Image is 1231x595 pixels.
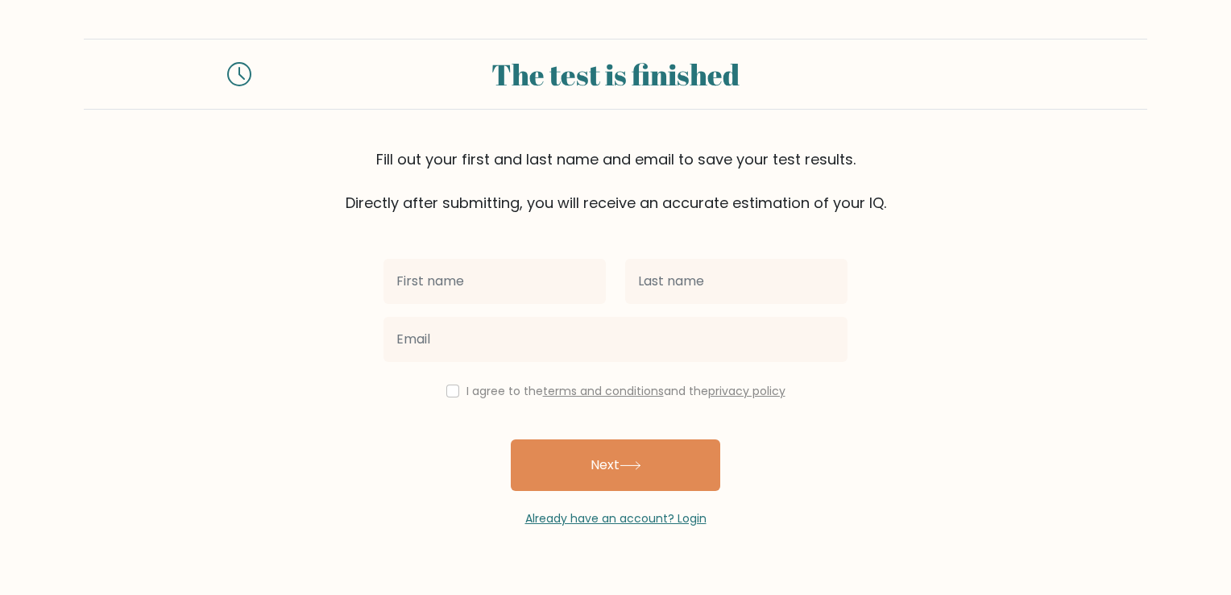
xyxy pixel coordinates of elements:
a: privacy policy [708,383,785,399]
a: Already have an account? Login [525,510,707,526]
label: I agree to the and the [466,383,785,399]
a: terms and conditions [543,383,664,399]
input: First name [383,259,606,304]
div: Fill out your first and last name and email to save your test results. Directly after submitting,... [84,148,1147,214]
div: The test is finished [271,52,960,96]
input: Last name [625,259,848,304]
input: Email [383,317,848,362]
button: Next [511,439,720,491]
